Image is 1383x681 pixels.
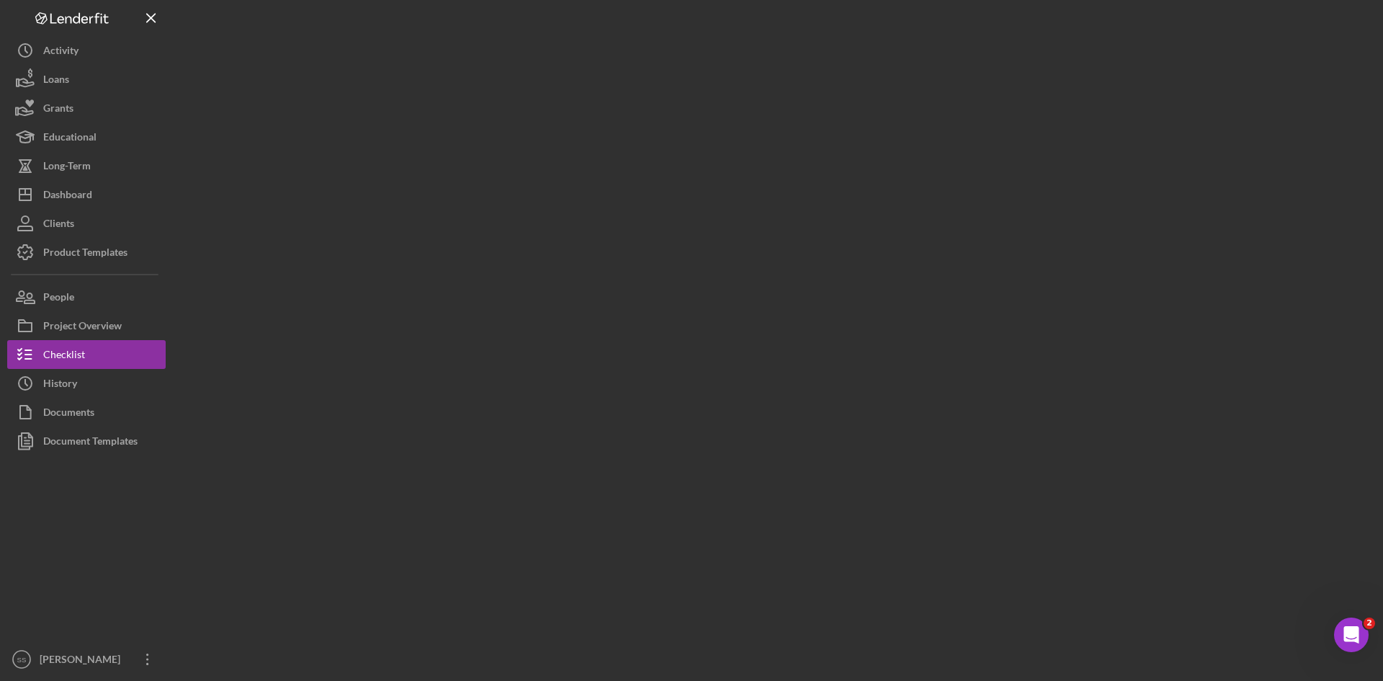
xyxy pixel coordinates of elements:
div: Long-Term [43,151,91,184]
button: Documents [7,398,166,427]
div: Document Templates [43,427,138,459]
div: History [43,369,77,401]
div: [PERSON_NAME] [36,645,130,677]
div: Project Overview [43,311,122,344]
div: Dashboard [43,180,92,213]
button: Long-Term [7,151,166,180]
text: SS [17,656,27,664]
button: Activity [7,36,166,65]
div: Educational [43,123,97,155]
button: People [7,282,166,311]
button: Loans [7,65,166,94]
div: Grants [43,94,73,126]
button: Clients [7,209,166,238]
button: Checklist [7,340,166,369]
button: SS[PERSON_NAME] [7,645,166,674]
div: Loans [43,65,69,97]
div: Checklist [43,340,85,373]
button: Grants [7,94,166,123]
div: Product Templates [43,238,127,270]
button: Dashboard [7,180,166,209]
div: People [43,282,74,315]
iframe: Intercom live chat [1334,618,1369,652]
div: Clients [43,209,74,241]
div: Documents [43,398,94,430]
span: 2 [1364,618,1375,629]
button: Educational [7,123,166,151]
button: History [7,369,166,398]
button: Project Overview [7,311,166,340]
button: Document Templates [7,427,166,455]
button: Product Templates [7,238,166,267]
div: Activity [43,36,79,68]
